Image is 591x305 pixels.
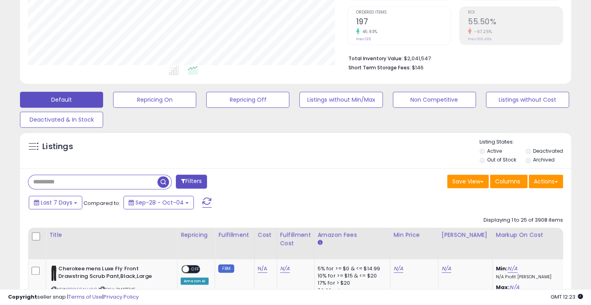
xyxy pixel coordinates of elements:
span: 2025-10-12 12:23 GMT [551,293,583,301]
button: Listings without Min/Max [299,92,382,108]
div: Markup on Cost [496,231,565,239]
span: OFF [189,266,202,273]
a: Privacy Policy [103,293,139,301]
h2: 55.50% [468,17,563,28]
span: Last 7 Days [41,199,72,207]
a: N/A [258,265,267,273]
span: ROI [468,10,563,15]
p: N/A Profit [PERSON_NAME] [496,274,562,280]
button: Deactivated & In Stock [20,112,103,128]
button: Save View [447,175,489,188]
small: Amazon Fees. [318,239,322,246]
a: Terms of Use [68,293,102,301]
img: 317RJAbIN9L._SL40_.jpg [51,265,56,281]
small: -67.25% [472,29,492,35]
div: Fulfillment Cost [280,231,311,248]
button: Last 7 Days [29,196,82,209]
th: The percentage added to the cost of goods (COGS) that forms the calculator for Min & Max prices. [492,228,568,259]
small: 45.93% [360,29,378,35]
strong: Copyright [8,293,37,301]
h5: Listings [42,141,73,152]
div: Fulfillment [218,231,251,239]
a: N/A [442,265,451,273]
button: Sep-28 - Oct-04 [123,196,194,209]
div: 17% for > $20 [318,279,384,287]
button: Filters [176,175,207,189]
div: [PERSON_NAME] [442,231,489,239]
label: Active [487,148,502,154]
button: Listings without Cost [486,92,569,108]
button: Non Competitive [393,92,476,108]
a: N/A [507,265,517,273]
button: Default [20,92,103,108]
div: Amazon Fees [318,231,387,239]
p: Listing States: [480,138,571,146]
span: Ordered Items [356,10,451,15]
div: Title [49,231,174,239]
b: Min: [496,265,508,272]
label: Archived [533,156,555,163]
b: Total Inventory Value: [348,55,403,62]
div: 10% for >= $15 & <= $20 [318,272,384,279]
div: seller snap | | [8,293,139,301]
button: Repricing On [113,92,196,108]
span: Columns [495,177,520,185]
small: FBM [218,264,234,273]
div: Min Price [394,231,435,239]
div: 5% for >= $0 & <= $14.99 [318,265,384,272]
button: Repricing Off [206,92,289,108]
button: Columns [490,175,527,188]
h2: 197 [356,17,451,28]
div: Repricing [181,231,211,239]
span: Sep-28 - Oct-04 [135,199,184,207]
small: Prev: 169.49% [468,37,492,41]
a: N/A [394,265,403,273]
span: $146 [412,64,424,71]
li: $2,041,547 [348,53,557,63]
small: Prev: 135 [356,37,371,41]
button: Actions [529,175,563,188]
div: Displaying 1 to 25 of 3908 items [484,216,563,224]
label: Deactivated [533,148,563,154]
div: Cost [258,231,273,239]
div: Amazon AI [181,277,209,285]
b: Cherokee mens Luxe Fly Front Drawstring Scrub Pant,Black,Large [58,265,155,282]
span: Compared to: [84,199,120,207]
a: N/A [280,265,290,273]
label: Out of Stock [487,156,516,163]
b: Short Term Storage Fees: [348,64,411,71]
